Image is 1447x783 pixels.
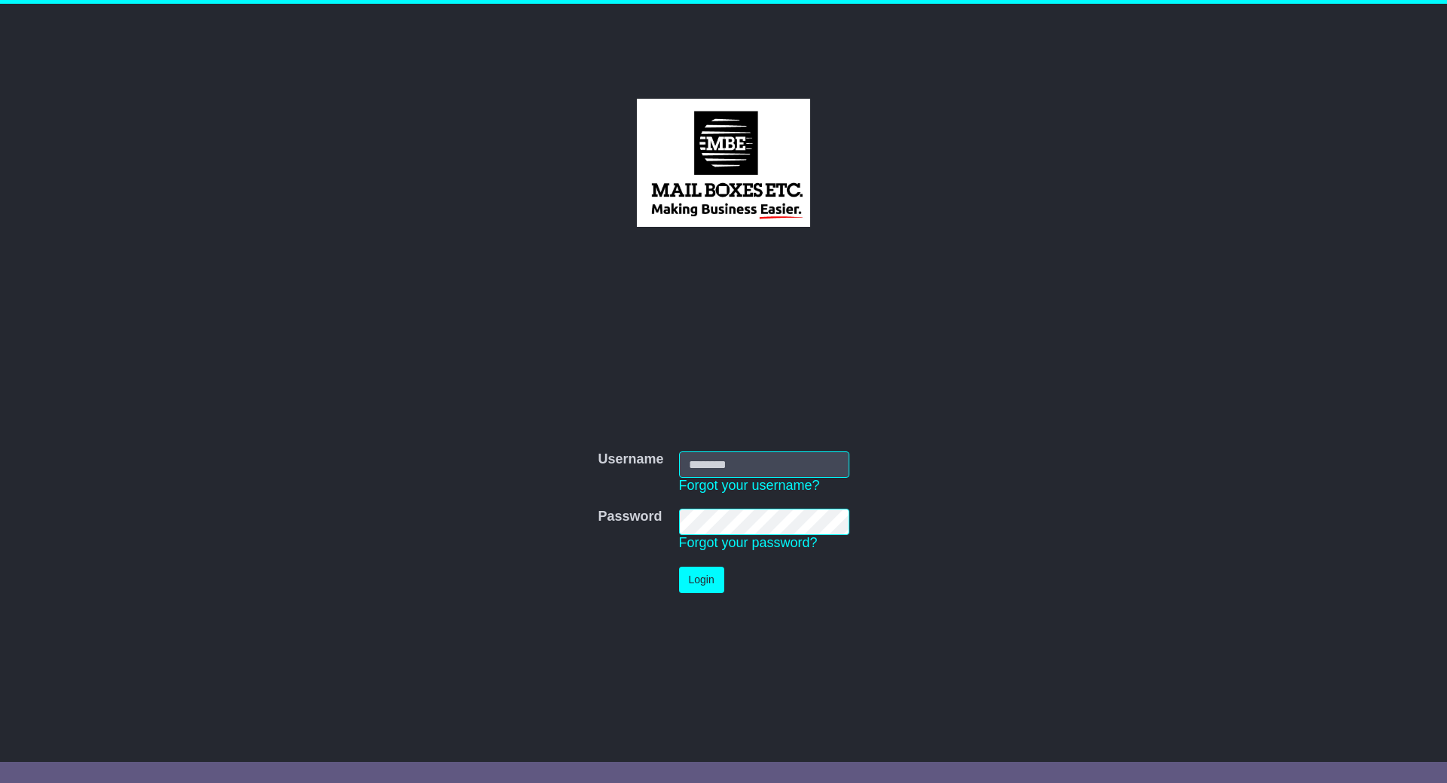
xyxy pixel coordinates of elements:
[679,567,724,593] button: Login
[637,99,809,227] img: MBE Brisbane CBD
[679,478,820,493] a: Forgot your username?
[598,509,662,525] label: Password
[598,451,663,468] label: Username
[679,535,818,550] a: Forgot your password?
